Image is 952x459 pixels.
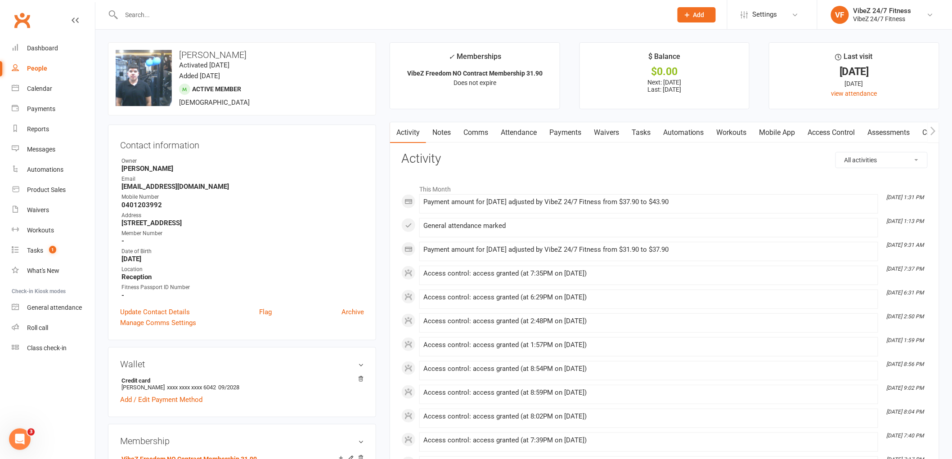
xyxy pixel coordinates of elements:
span: Active member [192,85,241,93]
div: VF [831,6,849,24]
span: Add [693,11,705,18]
div: Fitness Passport ID Number [121,283,364,292]
a: Messages [12,139,95,160]
i: [DATE] 9:31 AM [887,242,924,248]
div: Location [121,265,364,274]
i: [DATE] 7:37 PM [887,266,924,272]
a: Workouts [710,122,753,143]
a: Reports [12,119,95,139]
div: Payments [27,105,55,112]
span: [DEMOGRAPHIC_DATA] [179,98,250,107]
p: Next: [DATE] Last: [DATE] [588,79,741,93]
a: Calendar [12,79,95,99]
a: Payments [12,99,95,119]
a: Tasks 1 [12,241,95,261]
a: view attendance [831,90,877,97]
a: Flag [259,307,272,317]
div: $0.00 [588,67,741,76]
div: Reports [27,125,49,133]
div: Dashboard [27,45,58,52]
div: Access control: access granted (at 6:29PM on [DATE]) [423,294,874,301]
time: Activated [DATE] [179,61,229,69]
button: Add [678,7,716,22]
a: Clubworx [11,9,33,31]
div: Tasks [27,247,43,254]
h3: Activity [401,152,928,166]
div: Access control: access granted (at 8:02PM on [DATE]) [423,413,874,420]
i: [DATE] 2:50 PM [887,313,924,320]
div: $ Balance [648,51,680,67]
a: Attendance [494,122,543,143]
a: Workouts [12,220,95,241]
i: [DATE] 8:56 PM [887,361,924,367]
a: Update Contact Details [120,307,190,317]
i: [DATE] 6:31 PM [887,290,924,296]
a: Assessments [862,122,916,143]
div: Memberships [449,51,501,67]
div: Owner [121,157,364,165]
div: Last visit [835,51,873,67]
div: Product Sales [27,186,66,193]
i: [DATE] 7:40 PM [887,432,924,439]
div: Access control: access granted (at 1:57PM on [DATE]) [423,341,874,349]
h3: Membership [120,436,364,446]
strong: [PERSON_NAME] [121,165,364,173]
a: Mobile App [753,122,802,143]
i: [DATE] 1:31 PM [887,194,924,201]
div: People [27,65,47,72]
div: Access control: access granted (at 7:39PM on [DATE]) [423,437,874,444]
div: Class check-in [27,344,67,352]
div: Workouts [27,227,54,234]
div: Payment amount for [DATE] adjusted by VibeZ 24/7 Fitness from $37.90 to $43.90 [423,198,874,206]
div: Member Number [121,229,364,238]
i: [DATE] 1:13 PM [887,218,924,224]
div: Calendar [27,85,52,92]
strong: [EMAIL_ADDRESS][DOMAIN_NAME] [121,183,364,191]
h3: Contact information [120,137,364,150]
div: Address [121,211,364,220]
span: 3 [27,428,35,436]
span: 1 [49,246,56,254]
i: [DATE] 8:04 PM [887,409,924,415]
a: Archive [341,307,364,317]
div: VibeZ 24/7 Fitness [853,7,912,15]
div: Access control: access granted (at 7:35PM on [DATE]) [423,270,874,277]
a: Automations [12,160,95,180]
i: [DATE] 9:02 PM [887,385,924,391]
span: Does not expire [454,79,496,86]
div: General attendance marked [423,222,874,230]
a: Activity [390,122,426,143]
span: xxxx xxxx xxxx 6042 [167,384,216,391]
a: Comms [457,122,494,143]
strong: VibeZ Freedom NO Contract Membership 31.90 [407,70,543,77]
div: Date of Birth [121,247,364,256]
h3: [PERSON_NAME] [116,50,368,60]
li: This Month [401,180,928,194]
a: Roll call [12,318,95,338]
strong: Credit card [121,377,359,384]
div: Automations [27,166,63,173]
iframe: Intercom live chat [9,428,31,450]
strong: Reception [121,273,364,281]
div: Access control: access granted (at 8:54PM on [DATE]) [423,365,874,373]
div: [DATE] [777,79,931,89]
div: Mobile Number [121,193,364,201]
div: VibeZ 24/7 Fitness [853,15,912,23]
div: What's New [27,267,59,274]
a: Tasks [625,122,657,143]
div: Roll call [27,324,48,331]
i: ✓ [449,53,454,61]
div: General attendance [27,304,82,311]
a: Manage Comms Settings [120,317,196,328]
div: Messages [27,146,55,153]
strong: - [121,291,364,299]
time: Added [DATE] [179,72,220,80]
a: Dashboard [12,38,95,58]
a: What's New [12,261,95,281]
strong: - [121,237,364,245]
a: Add / Edit Payment Method [120,394,202,405]
strong: [STREET_ADDRESS] [121,219,364,227]
div: Email [121,175,364,183]
a: Payments [543,122,588,143]
li: [PERSON_NAME] [120,376,364,392]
